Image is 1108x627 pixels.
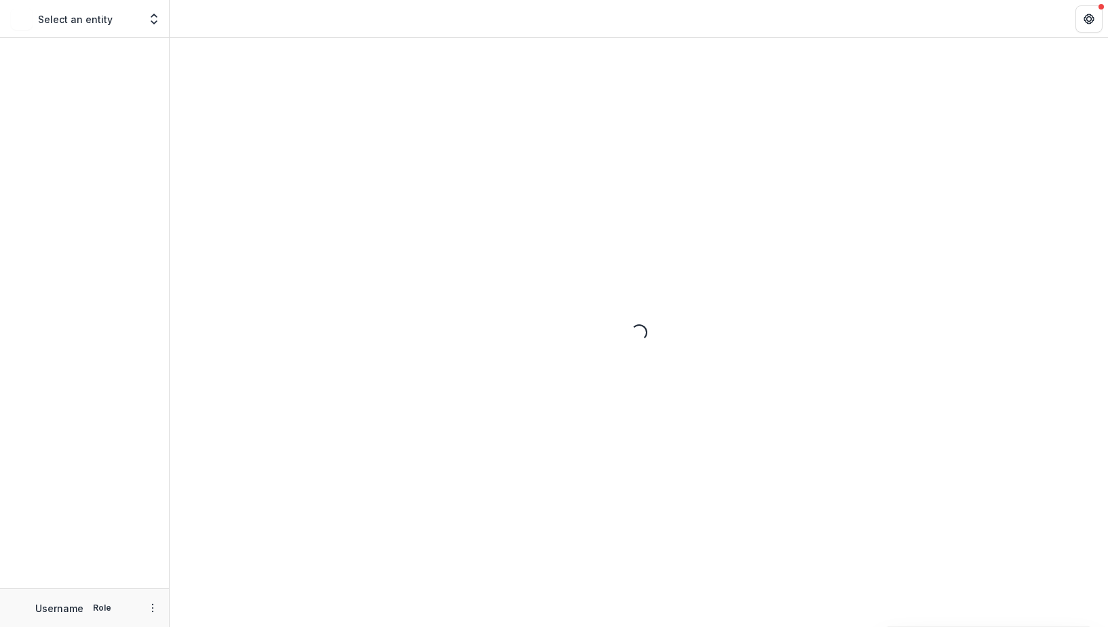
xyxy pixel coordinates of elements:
button: Get Help [1075,5,1103,33]
button: More [145,600,161,616]
p: Select an entity [38,12,113,26]
p: Username [35,601,83,615]
p: Role [89,602,115,614]
button: Open entity switcher [145,5,164,33]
